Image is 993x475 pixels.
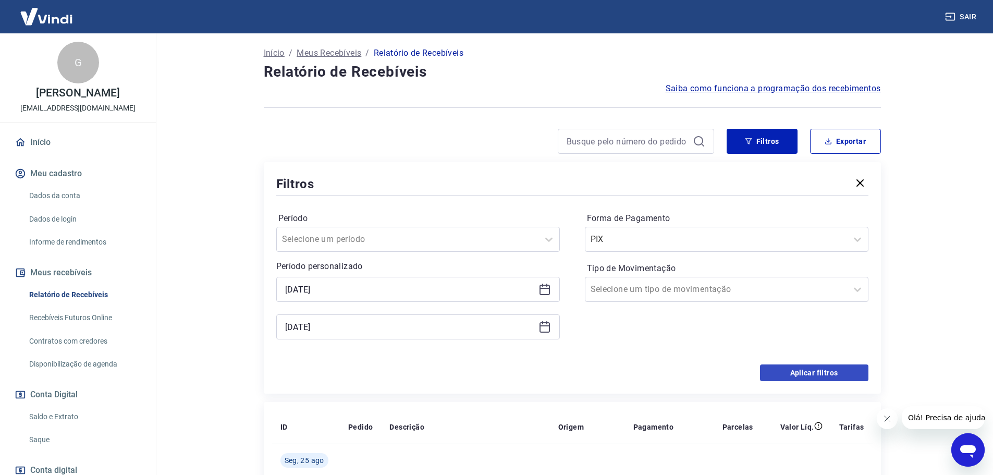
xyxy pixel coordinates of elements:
[278,212,558,225] label: Período
[25,354,143,375] a: Disponibilização de agenda
[264,47,285,59] a: Início
[587,212,866,225] label: Forma de Pagamento
[25,185,143,206] a: Dados da conta
[20,103,136,114] p: [EMAIL_ADDRESS][DOMAIN_NAME]
[780,422,814,432] p: Valor Líq.
[276,176,315,192] h5: Filtros
[280,422,288,432] p: ID
[722,422,753,432] p: Parcelas
[666,82,881,95] a: Saiba como funciona a programação dos recebimentos
[727,129,798,154] button: Filtros
[25,406,143,428] a: Saldo e Extrato
[13,131,143,154] a: Início
[558,422,584,432] p: Origem
[6,7,88,16] span: Olá! Precisa de ajuda?
[36,88,119,99] p: [PERSON_NAME]
[285,282,534,297] input: Data inicial
[25,307,143,328] a: Recebíveis Futuros Online
[365,47,369,59] p: /
[25,429,143,450] a: Saque
[760,364,868,381] button: Aplicar filtros
[264,62,881,82] h4: Relatório de Recebíveis
[13,261,143,284] button: Meus recebíveis
[13,383,143,406] button: Conta Digital
[25,284,143,306] a: Relatório de Recebíveis
[633,422,674,432] p: Pagamento
[289,47,292,59] p: /
[587,262,866,275] label: Tipo de Movimentação
[839,422,864,432] p: Tarifas
[285,319,534,335] input: Data final
[348,422,373,432] p: Pedido
[276,260,560,273] p: Período personalizado
[297,47,361,59] a: Meus Recebíveis
[13,1,80,32] img: Vindi
[567,133,689,149] input: Busque pelo número do pedido
[25,232,143,253] a: Informe de rendimentos
[13,162,143,185] button: Meu cadastro
[374,47,463,59] p: Relatório de Recebíveis
[285,455,324,466] span: Seg, 25 ago
[810,129,881,154] button: Exportar
[57,42,99,83] div: G
[877,408,898,429] iframe: Fechar mensagem
[25,209,143,230] a: Dados de login
[943,7,980,27] button: Sair
[902,406,985,429] iframe: Mensagem da empresa
[25,331,143,352] a: Contratos com credores
[389,422,424,432] p: Descrição
[951,433,985,467] iframe: Botão para abrir a janela de mensagens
